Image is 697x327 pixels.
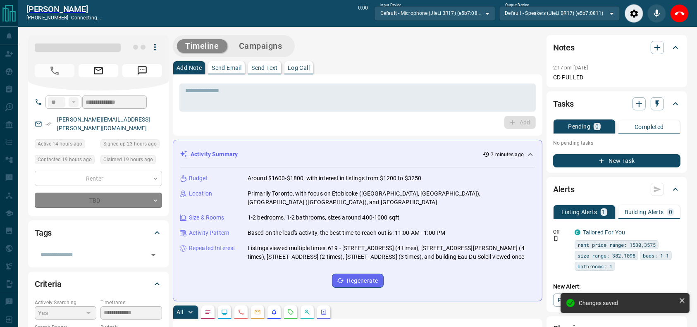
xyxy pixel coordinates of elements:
[248,213,399,222] p: 1-2 bedrooms, 1-2 bathrooms, sizes around 400-1000 sqft
[553,38,680,57] div: Notes
[568,124,590,129] p: Pending
[38,140,82,148] span: Active 14 hours ago
[35,226,52,239] h2: Tags
[35,223,162,243] div: Tags
[189,189,212,198] p: Location
[332,274,384,288] button: Regenerate
[643,251,669,260] span: beds: 1-1
[189,174,208,183] p: Budget
[122,64,162,77] span: Message
[35,155,96,167] div: Mon Aug 18 2025
[287,309,294,315] svg: Requests
[79,64,118,77] span: Email
[212,65,241,71] p: Send Email
[595,124,599,129] p: 0
[271,309,277,315] svg: Listing Alerts
[205,309,211,315] svg: Notes
[579,300,676,306] div: Changes saved
[26,4,101,14] a: [PERSON_NAME]
[647,4,666,23] div: Mute
[103,155,153,164] span: Claimed 19 hours ago
[578,262,612,270] span: bathrooms: 1
[177,65,202,71] p: Add Note
[148,249,159,261] button: Open
[575,229,580,235] div: condos.ca
[238,309,244,315] svg: Calls
[100,299,162,306] p: Timeframe:
[553,228,570,236] p: Off
[251,65,278,71] p: Send Text
[231,39,291,53] button: Campaigns
[100,155,162,167] div: Mon Aug 18 2025
[578,241,656,249] span: rent price range: 1530,3575
[380,2,401,8] label: Input Device
[375,6,495,20] div: Default - Microphone (JieLi BR17) (e5b7:0811)
[35,306,96,320] div: Yes
[180,147,535,162] div: Activity Summary7 minutes ago
[583,229,625,236] a: Tailored For You
[189,229,229,237] p: Activity Pattern
[553,179,680,199] div: Alerts
[669,209,672,215] p: 0
[35,139,96,151] div: Mon Aug 18 2025
[254,309,261,315] svg: Emails
[499,6,620,20] div: Default - Speakers (JieLi BR17) (e5b7:0811)
[320,309,327,315] svg: Agent Actions
[578,251,635,260] span: size range: 382,1098
[553,97,574,110] h2: Tasks
[35,193,162,208] div: TBD
[71,15,101,21] span: connecting...
[248,189,535,207] p: Primarily Toronto, with focus on Etobicoke ([GEOGRAPHIC_DATA], [GEOGRAPHIC_DATA]), [GEOGRAPHIC_DA...
[553,183,575,196] h2: Alerts
[505,2,529,8] label: Output Device
[35,274,162,294] div: Criteria
[553,236,559,241] svg: Push Notification Only
[35,64,74,77] span: Call
[57,116,150,131] a: [PERSON_NAME][EMAIL_ADDRESS][PERSON_NAME][DOMAIN_NAME]
[103,140,157,148] span: Signed up 23 hours ago
[177,309,183,315] p: All
[35,277,62,291] h2: Criteria
[553,65,588,71] p: 2:17 pm [DATE]
[304,309,310,315] svg: Opportunities
[191,150,238,159] p: Activity Summary
[45,121,51,127] svg: Email Verified
[35,171,162,186] div: Renter
[670,4,689,23] div: End Call
[561,209,597,215] p: Listing Alerts
[553,73,680,82] p: CD PULLED
[248,174,422,183] p: Around $1600-$1800, with interest in listings from $1200 to $3250
[38,155,92,164] span: Contacted 19 hours ago
[288,65,310,71] p: Log Call
[553,154,680,167] button: New Task
[248,244,535,261] p: Listings viewed multiple times: 619 - [STREET_ADDRESS] (4 times), [STREET_ADDRESS][PERSON_NAME] (...
[491,151,524,158] p: 7 minutes ago
[35,299,96,306] p: Actively Searching:
[358,4,368,23] p: 0:00
[553,294,596,307] a: Property
[553,282,680,291] p: New Alert:
[553,41,575,54] h2: Notes
[177,39,227,53] button: Timeline
[189,213,224,222] p: Size & Rooms
[189,244,235,253] p: Repeated Interest
[553,137,680,149] p: No pending tasks
[221,309,228,315] svg: Lead Browsing Activity
[625,4,643,23] div: Audio Settings
[602,209,606,215] p: 1
[553,94,680,114] div: Tasks
[100,139,162,151] div: Mon Aug 18 2025
[26,14,101,21] p: [PHONE_NUMBER] -
[625,209,664,215] p: Building Alerts
[635,124,664,130] p: Completed
[248,229,445,237] p: Based on the lead's activity, the best time to reach out is: 11:00 AM - 1:00 PM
